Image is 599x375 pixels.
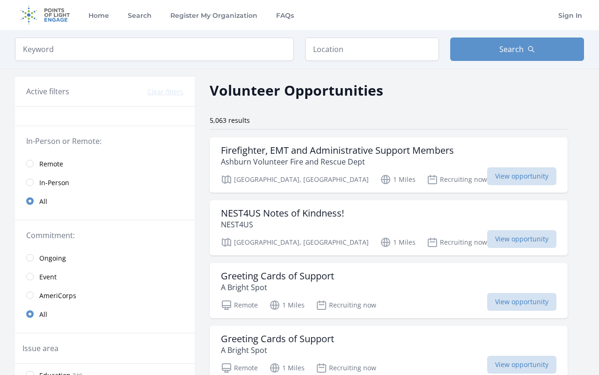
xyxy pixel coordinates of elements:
[210,116,250,125] span: 5,063 results
[39,310,47,319] span: All
[487,293,556,311] span: View opportunity
[26,230,183,241] legend: Commitment:
[221,333,334,345] h3: Greeting Cards of Support
[269,362,305,374] p: 1 Miles
[221,300,258,311] p: Remote
[39,197,47,206] span: All
[210,80,383,101] h2: Volunteer Opportunities
[487,230,556,248] span: View opportunity
[221,237,369,248] p: [GEOGRAPHIC_DATA], [GEOGRAPHIC_DATA]
[221,156,454,167] p: Ashburn Volunteer Fire and Rescue Dept
[221,362,258,374] p: Remote
[427,237,487,248] p: Recruiting now
[39,159,63,169] span: Remote
[221,282,334,293] p: A Bright Spot
[15,192,195,210] a: All
[147,87,183,97] button: Clear filters
[26,135,183,147] legend: In-Person or Remote:
[39,272,57,282] span: Event
[380,174,416,185] p: 1 Miles
[487,167,556,185] span: View opportunity
[15,173,195,192] a: In-Person
[39,254,66,263] span: Ongoing
[221,270,334,282] h3: Greeting Cards of Support
[316,362,376,374] p: Recruiting now
[15,286,195,305] a: AmeriCorps
[210,263,568,318] a: Greeting Cards of Support A Bright Spot Remote 1 Miles Recruiting now View opportunity
[210,200,568,255] a: NEST4US Notes of Kindness! NEST4US [GEOGRAPHIC_DATA], [GEOGRAPHIC_DATA] 1 Miles Recruiting now Vi...
[39,178,69,187] span: In-Person
[210,137,568,193] a: Firefighter, EMT and Administrative Support Members Ashburn Volunteer Fire and Rescue Dept [GEOGR...
[380,237,416,248] p: 1 Miles
[316,300,376,311] p: Recruiting now
[39,291,76,300] span: AmeriCorps
[221,345,334,356] p: A Bright Spot
[221,145,454,156] h3: Firefighter, EMT and Administrative Support Members
[15,267,195,286] a: Event
[15,305,195,323] a: All
[15,154,195,173] a: Remote
[22,343,58,354] legend: Issue area
[269,300,305,311] p: 1 Miles
[305,37,439,61] input: Location
[26,86,69,97] h3: Active filters
[450,37,584,61] button: Search
[15,248,195,267] a: Ongoing
[487,356,556,374] span: View opportunity
[221,174,369,185] p: [GEOGRAPHIC_DATA], [GEOGRAPHIC_DATA]
[221,208,344,219] h3: NEST4US Notes of Kindness!
[221,219,344,230] p: NEST4US
[499,44,524,55] span: Search
[427,174,487,185] p: Recruiting now
[15,37,294,61] input: Keyword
